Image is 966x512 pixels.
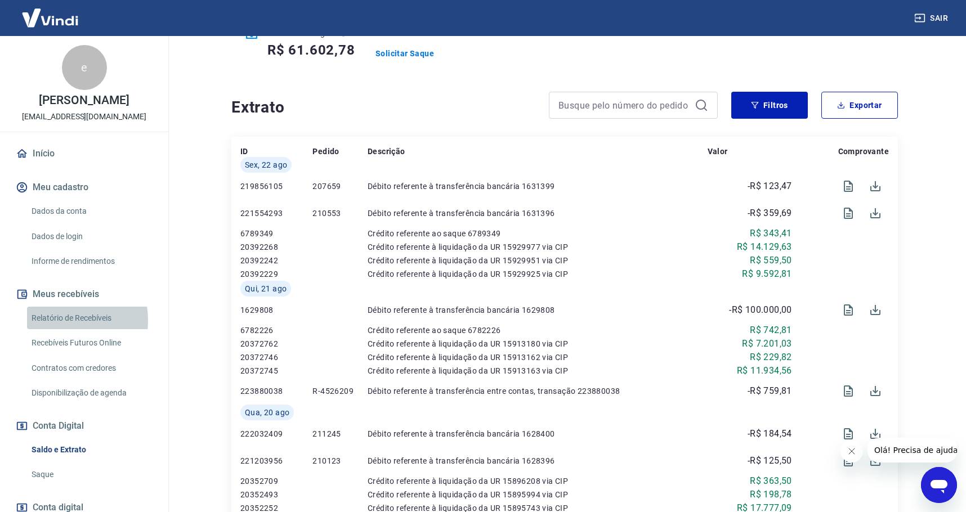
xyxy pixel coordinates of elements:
[240,489,312,500] p: 20352493
[240,325,312,336] p: 6782226
[39,95,129,106] p: [PERSON_NAME]
[748,427,792,441] p: -R$ 184,54
[7,8,95,17] span: Olá! Precisa de ajuda?
[14,1,87,35] img: Vindi
[368,325,707,336] p: Crédito referente ao saque 6782226
[835,173,862,200] span: Visualizar
[921,467,957,503] iframe: Botão para abrir a janela de mensagens
[840,440,863,462] iframe: Fechar mensagem
[240,338,312,349] p: 20372762
[231,96,535,119] h4: Extrato
[240,228,312,239] p: 6789349
[62,45,107,90] div: e
[312,181,368,192] p: 207659
[240,365,312,376] p: 20372745
[267,41,355,59] h5: R$ 61.602,78
[368,146,405,157] p: Descrição
[862,420,889,447] span: Download
[240,241,312,253] p: 20392268
[835,447,862,474] span: Visualizar
[27,331,155,354] a: Recebíveis Futuros Online
[368,475,707,487] p: Crédito referente à liquidação da UR 15896208 via CIP
[748,206,792,220] p: -R$ 359,69
[750,488,792,501] p: R$ 198,78
[245,283,287,294] span: Qui, 21 ago
[240,475,312,487] p: 20352709
[240,208,312,219] p: 221554293
[240,352,312,363] p: 20372746
[838,146,889,157] p: Comprovante
[240,181,312,192] p: 219856105
[312,385,368,397] p: R-4526209
[821,92,898,119] button: Exportar
[748,179,792,193] p: -R$ 123,47
[375,48,434,59] a: Solicitar Saque
[862,173,889,200] span: Download
[27,381,155,405] a: Disponibilização de agenda
[748,384,792,398] p: -R$ 759,81
[245,159,287,170] span: Sex, 22 ago
[729,303,792,317] p: -R$ 100.000,00
[245,407,289,418] span: Qua, 20 ago
[312,428,368,439] p: 211245
[862,378,889,405] span: Download
[708,146,728,157] p: Valor
[27,463,155,486] a: Saque
[742,337,791,351] p: R$ 7.201,03
[368,455,707,466] p: Débito referente à transferência bancária 1628396
[240,385,312,397] p: 223880038
[368,385,707,397] p: Débito referente à transferência entre contas, transação 223880038
[240,304,312,316] p: 1629808
[750,474,792,488] p: R$ 363,50
[368,428,707,439] p: Débito referente à transferência bancária 1628400
[862,200,889,227] span: Download
[14,141,155,166] a: Início
[912,8,952,29] button: Sair
[368,181,707,192] p: Débito referente à transferência bancária 1631399
[862,297,889,324] span: Download
[368,255,707,266] p: Crédito referente à liquidação da UR 15929951 via CIP
[27,200,155,223] a: Dados da conta
[835,297,862,324] span: Visualizar
[368,365,707,376] p: Crédito referente à liquidação da UR 15913163 via CIP
[731,92,808,119] button: Filtros
[27,225,155,248] a: Dados de login
[14,175,155,200] button: Meu cadastro
[368,352,707,363] p: Crédito referente à liquidação da UR 15913162 via CIP
[368,208,707,219] p: Débito referente à transferência bancária 1631396
[368,489,707,500] p: Crédito referente à liquidação da UR 15895994 via CIP
[750,351,792,364] p: R$ 229,82
[240,255,312,266] p: 20392242
[240,268,312,280] p: 20392229
[22,111,146,123] p: [EMAIL_ADDRESS][DOMAIN_NAME]
[312,455,368,466] p: 210123
[240,428,312,439] p: 222032409
[240,455,312,466] p: 221203956
[558,97,690,114] input: Busque pelo número do pedido
[742,267,791,281] p: R$ 9.592,81
[27,438,155,461] a: Saldo e Extrato
[312,208,368,219] p: 210553
[312,146,339,157] p: Pedido
[748,454,792,468] p: -R$ 125,50
[368,228,707,239] p: Crédito referente ao saque 6789349
[835,200,862,227] span: Visualizar
[14,414,155,438] button: Conta Digital
[750,324,792,337] p: R$ 742,81
[368,338,707,349] p: Crédito referente à liquidação da UR 15913180 via CIP
[737,364,792,378] p: R$ 11.934,56
[14,282,155,307] button: Meus recebíveis
[867,438,957,462] iframe: Mensagem da empresa
[27,250,155,273] a: Informe de rendimentos
[240,146,248,157] p: ID
[27,307,155,330] a: Relatório de Recebíveis
[27,357,155,380] a: Contratos com credores
[737,240,792,254] p: R$ 14.129,63
[368,241,707,253] p: Crédito referente à liquidação da UR 15929977 via CIP
[368,268,707,280] p: Crédito referente à liquidação da UR 15929925 via CIP
[750,254,792,267] p: R$ 559,50
[368,304,707,316] p: Débito referente à transferência bancária 1629808
[835,378,862,405] span: Visualizar
[835,420,862,447] span: Visualizar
